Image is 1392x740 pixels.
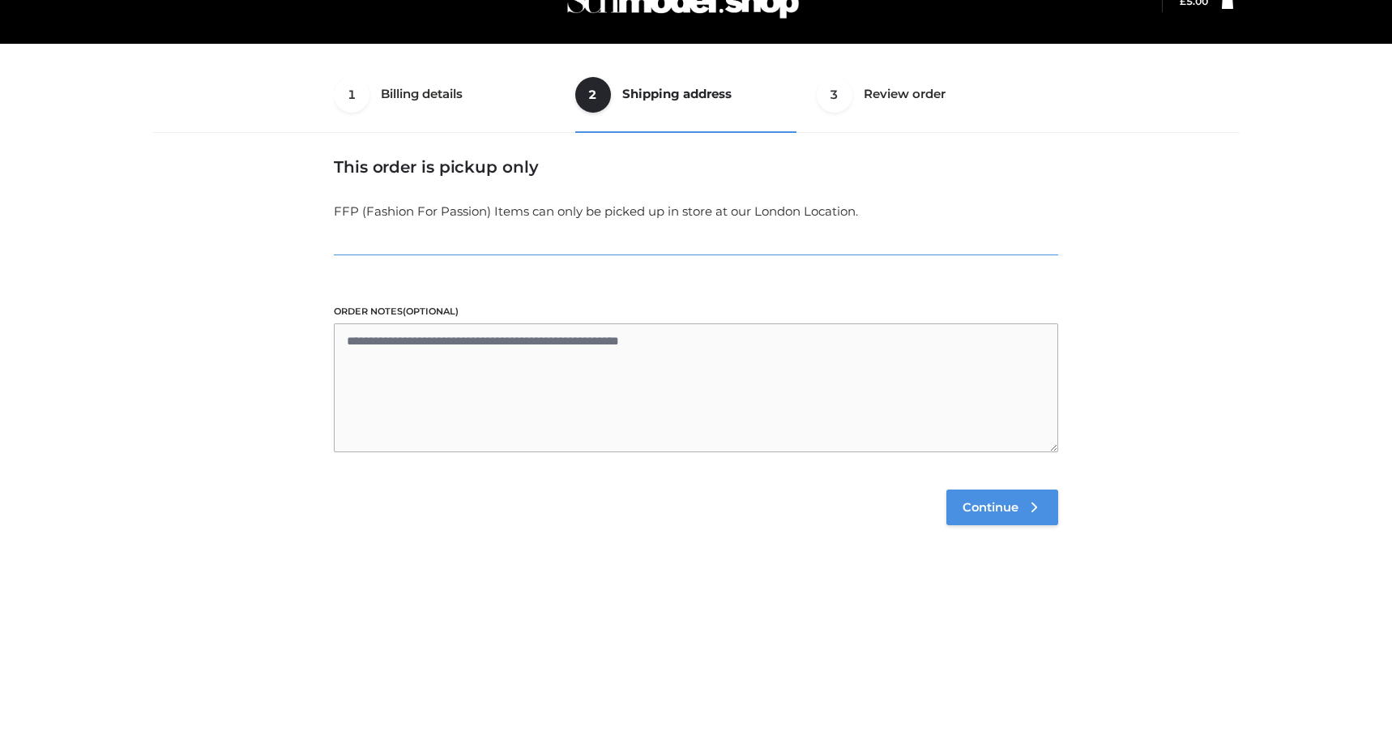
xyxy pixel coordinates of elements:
h3: This order is pickup only [334,157,1058,177]
p: FFP (Fashion For Passion) Items can only be picked up in store at our London Location. [334,201,1058,222]
a: Continue [946,490,1058,525]
label: Order notes [334,304,1058,319]
span: (optional) [403,306,459,317]
span: Continue [963,500,1018,515]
